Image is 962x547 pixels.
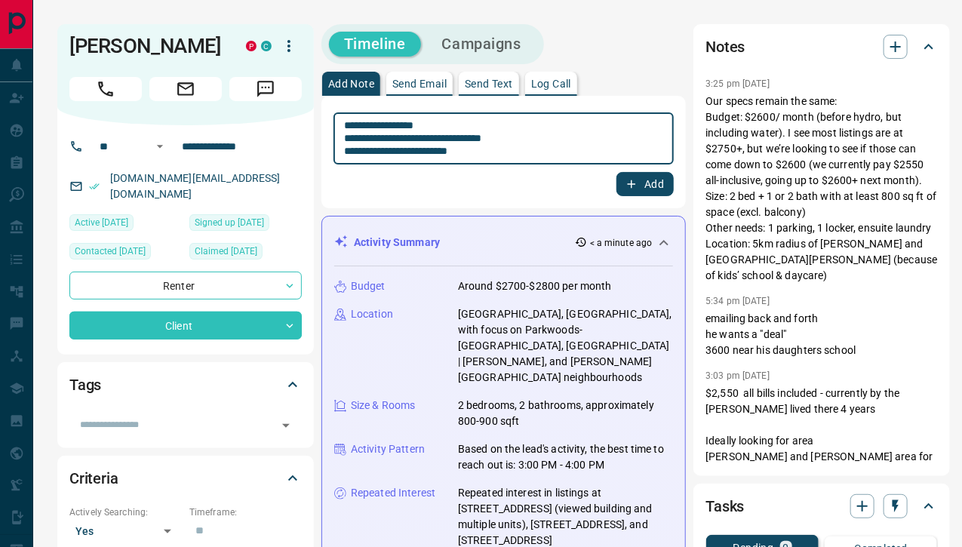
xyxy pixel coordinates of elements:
p: < a minute ago [590,236,653,250]
p: Our specs remain the same: Budget: $2600/ month (before hydro, but including water). I see most l... [705,94,938,284]
p: Send Email [392,78,447,89]
p: Timeframe: [189,506,302,519]
h1: [PERSON_NAME] [69,34,223,58]
div: Tasks [705,488,938,524]
p: [GEOGRAPHIC_DATA], [GEOGRAPHIC_DATA], with focus on Parkwoods-[GEOGRAPHIC_DATA], [GEOGRAPHIC_DATA... [458,306,673,386]
div: Fri Dec 27 2024 [189,243,302,264]
p: 2 bedrooms, 2 bathrooms, approximately 800-900 sqft [458,398,673,429]
button: Add [616,172,674,196]
div: Mon Sep 08 2025 [69,243,182,264]
span: Message [229,77,302,101]
div: Tue May 11 2021 [189,214,302,235]
p: Based on the lead's activity, the best time to reach out is: 3:00 PM - 4:00 PM [458,441,673,473]
p: Activity Summary [354,235,440,250]
h2: Notes [705,35,745,59]
span: Signed up [DATE] [195,215,264,230]
h2: Criteria [69,466,118,490]
p: Send Text [465,78,513,89]
div: Renter [69,272,302,300]
span: Call [69,77,142,101]
p: Repeated Interest [351,485,435,501]
button: Open [151,137,169,155]
p: Size & Rooms [351,398,416,413]
a: [DOMAIN_NAME][EMAIL_ADDRESS][DOMAIN_NAME] [110,172,281,200]
div: Criteria [69,460,302,496]
p: Activity Pattern [351,441,425,457]
span: Contacted [DATE] [75,244,146,259]
div: property.ca [246,41,257,51]
p: Add Note [328,78,374,89]
p: Actively Searching: [69,506,182,519]
button: Open [275,415,297,436]
h2: Tasks [705,494,744,518]
p: 3:03 pm [DATE] [705,370,770,381]
span: Email [149,77,222,101]
p: 5:34 pm [DATE] [705,296,770,306]
div: Tags [69,367,302,403]
span: Active [DATE] [75,215,128,230]
p: $2,550 all bills included - currently by the [PERSON_NAME] lived there 4 years Ideally looking fo... [705,386,938,544]
p: Budget [351,278,386,294]
svg: Email Verified [89,181,100,192]
div: Yes [69,519,182,543]
div: Activity Summary< a minute ago [334,229,673,257]
div: condos.ca [261,41,272,51]
div: Notes [705,29,938,65]
p: Around $2700-$2800 per month [458,278,612,294]
div: Mon Sep 15 2025 [69,214,182,235]
p: Log Call [531,78,571,89]
h2: Tags [69,373,101,397]
p: Location [351,306,393,322]
button: Campaigns [427,32,536,57]
p: emailing back and forth he wants a "deal" 3600 near his daughters school [705,311,938,358]
span: Claimed [DATE] [195,244,257,259]
div: Client [69,312,302,340]
p: 3:25 pm [DATE] [705,78,770,89]
button: Timeline [329,32,421,57]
